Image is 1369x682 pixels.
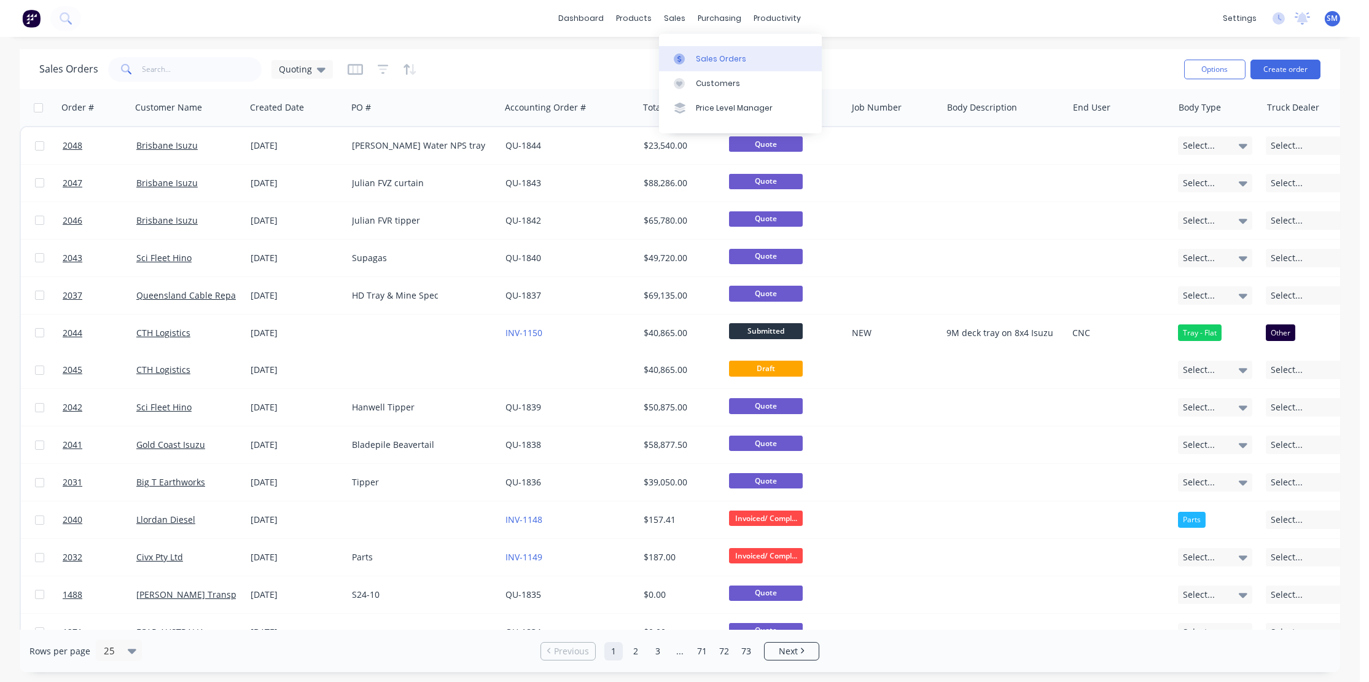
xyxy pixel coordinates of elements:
span: Previous [554,645,589,657]
span: 2046 [63,214,82,227]
a: QU-1838 [505,439,541,450]
button: Create order [1250,60,1320,79]
span: Select... [1183,252,1215,264]
div: $88,286.00 [644,177,716,189]
span: Select... [1271,589,1303,601]
div: Truck Dealer [1267,101,1319,114]
span: Select... [1271,551,1303,563]
span: Select... [1271,214,1303,227]
div: Other [1266,324,1295,340]
span: Quote [729,286,803,301]
span: Select... [1183,589,1215,601]
a: Previous page [541,645,595,657]
a: 2031 [63,464,136,501]
div: $49,720.00 [644,252,716,264]
a: INV-1150 [505,327,542,339]
a: QU-1844 [505,139,541,151]
a: Llordan Diesel [136,514,195,525]
div: products [610,9,658,28]
span: 2045 [63,364,82,376]
a: 2046 [63,202,136,239]
div: [DATE] [251,177,342,189]
div: [DATE] [251,439,342,451]
div: $0.00 [644,626,716,638]
span: 1488 [63,589,82,601]
div: [DATE] [251,364,342,376]
a: Gold Coast Isuzu [136,439,205,450]
span: Select... [1271,439,1303,451]
a: 2037 [63,277,136,314]
a: Brisbane Isuzu [136,214,198,226]
span: Select... [1183,364,1215,376]
a: Page 73 [737,642,755,660]
span: Quote [729,473,803,488]
a: FCAR AUSTRALIA [136,626,205,638]
div: HD Tray & Mine Spec [352,289,488,302]
div: Customer Name [135,101,202,114]
span: Select... [1271,364,1303,376]
a: Page 71 [693,642,711,660]
span: 2040 [63,514,82,526]
div: End User [1073,101,1110,114]
div: [DATE] [251,289,342,302]
a: Next page [765,645,819,657]
a: Sci Fleet Hino [136,252,192,264]
div: $65,780.00 [644,214,716,227]
div: Sales Orders [696,53,746,65]
div: productivity [748,9,808,28]
div: S24-10 [352,589,488,601]
span: Quote [729,249,803,264]
span: Select... [1271,401,1303,414]
span: Rows per page [29,645,90,657]
div: CNC [1072,327,1163,339]
span: 2037 [63,289,82,302]
a: Brisbane Isuzu [136,177,198,189]
a: 2032 [63,539,136,576]
div: Julian FVR tipper [352,214,488,227]
div: $40,865.00 [644,327,716,339]
a: 2042 [63,389,136,426]
div: Total ($) [643,101,676,114]
a: 2045 [63,351,136,388]
span: 2041 [63,439,82,451]
div: PO # [351,101,371,114]
div: Job Number [852,101,902,114]
span: Quote [729,436,803,451]
a: 2048 [63,127,136,164]
div: Supagas [352,252,488,264]
a: [PERSON_NAME] Transport Equipment [136,589,296,600]
div: $58,877.50 [644,439,716,451]
ul: Pagination [536,642,824,660]
a: 2047 [63,165,136,202]
div: Customers [696,78,740,89]
div: $23,540.00 [644,139,716,152]
a: dashboard [553,9,610,28]
span: Select... [1183,289,1215,302]
a: 1271 [63,614,136,651]
img: Factory [22,9,41,28]
a: Big T Earthworks [136,476,205,488]
a: 2043 [63,240,136,276]
span: Select... [1183,139,1215,152]
span: Select... [1271,514,1303,526]
a: QU-1839 [505,401,541,413]
span: Quote [729,174,803,189]
span: Quote [729,623,803,638]
a: 2044 [63,315,136,351]
div: [DATE] [251,327,342,339]
a: Sales Orders [659,46,822,71]
span: SM [1327,13,1338,24]
span: Select... [1183,214,1215,227]
div: [PERSON_NAME] Water NPS tray [352,139,488,152]
div: Parts [1178,512,1206,528]
a: INV-1148 [505,514,542,525]
span: Select... [1183,401,1215,414]
span: 2042 [63,401,82,414]
span: Select... [1271,177,1303,189]
div: $0.00 [644,589,716,601]
span: Select... [1183,439,1215,451]
a: Page 1 is your current page [604,642,623,660]
a: Customers [659,71,822,96]
span: Select... [1271,289,1303,302]
a: QU-1842 [505,214,541,226]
